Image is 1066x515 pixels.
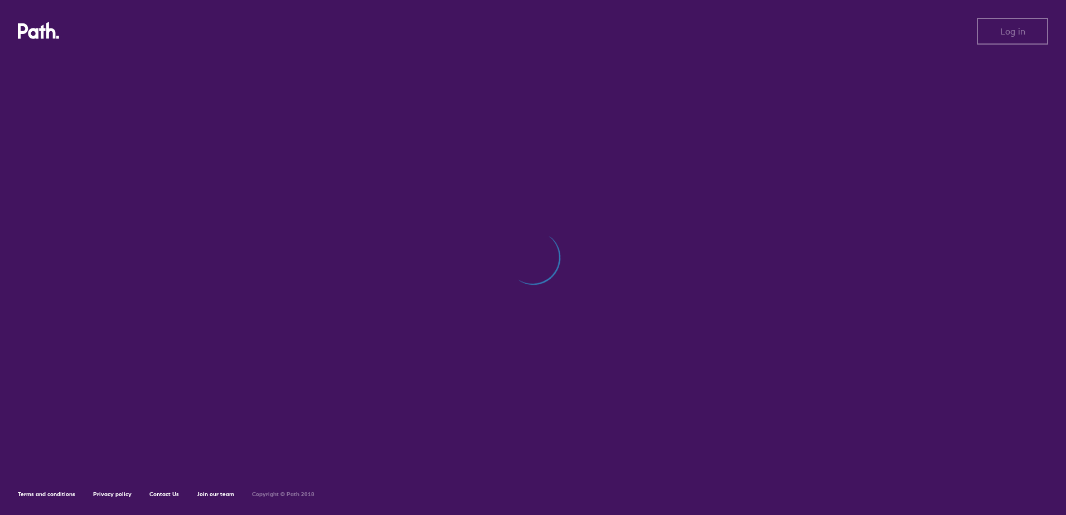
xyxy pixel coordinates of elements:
[1000,26,1025,36] span: Log in
[197,490,234,498] a: Join our team
[93,490,132,498] a: Privacy policy
[149,490,179,498] a: Contact Us
[18,490,75,498] a: Terms and conditions
[252,491,314,498] h6: Copyright © Path 2018
[977,18,1048,45] button: Log in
